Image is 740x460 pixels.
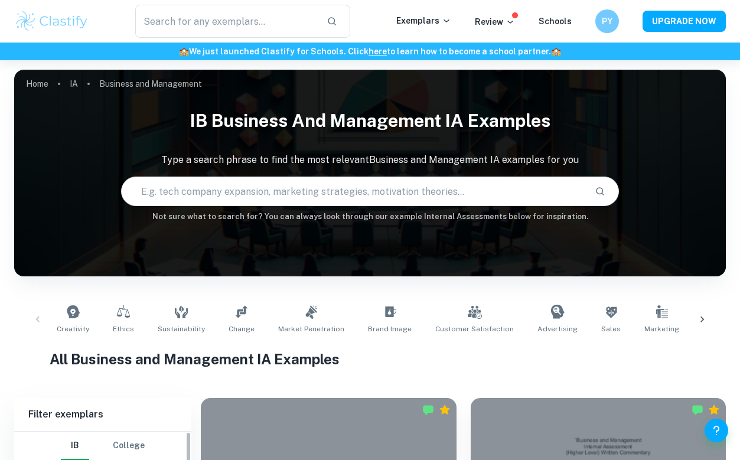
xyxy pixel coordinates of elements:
span: 🏫 [551,47,561,56]
h6: PY [601,15,614,28]
button: UPGRADE NOW [643,11,726,32]
span: Market Penetration [278,324,344,334]
p: Exemplars [396,14,451,27]
a: Schools [539,17,572,26]
div: Premium [439,404,451,416]
span: 🏫 [179,47,189,56]
input: Search for any exemplars... [135,5,317,38]
div: Filter type choice [61,432,145,460]
span: Ethics [113,324,134,334]
a: Home [26,76,48,92]
div: Premium [708,404,720,416]
span: Creativity [57,324,89,334]
span: Advertising [537,324,578,334]
h1: IB Business and Management IA examples [14,103,726,139]
span: Customer Satisfaction [435,324,514,334]
button: Search [590,181,610,201]
img: Marked [692,404,703,416]
span: Sustainability [158,324,205,334]
h6: Not sure what to search for? You can always look through our example Internal Assessments below f... [14,211,726,223]
p: Business and Management [99,77,202,90]
p: Type a search phrase to find the most relevant Business and Management IA examples for you [14,153,726,167]
span: Change [229,324,255,334]
img: Clastify logo [14,9,89,33]
h6: We just launched Clastify for Schools. Click to learn how to become a school partner. [2,45,738,58]
a: IA [70,76,78,92]
a: here [369,47,387,56]
button: Help and Feedback [705,419,728,442]
span: Brand Image [368,324,412,334]
input: E.g. tech company expansion, marketing strategies, motivation theories... [122,175,586,208]
p: Review [475,15,515,28]
button: IB [61,432,89,460]
h6: Filter exemplars [14,398,191,431]
button: College [113,432,145,460]
span: Sales [601,324,621,334]
img: Marked [422,404,434,416]
button: PY [595,9,619,33]
h1: All Business and Management IA Examples [50,348,690,370]
span: Marketing [644,324,679,334]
